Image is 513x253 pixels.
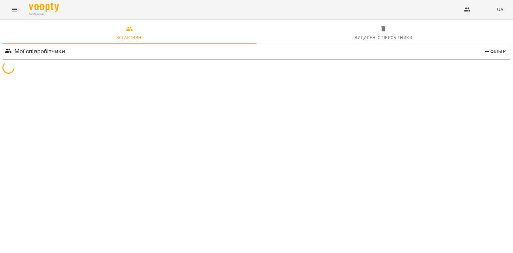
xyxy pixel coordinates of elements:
[481,46,508,57] button: Фільтр
[480,5,489,14] img: 76c6bfc2956c283ad6d201fa2f4bae1e.png
[355,34,412,41] div: Видалені cпівробітники
[497,6,503,13] span: UA
[7,2,22,17] button: Menu
[29,12,59,16] span: For Business
[29,3,59,12] img: Voopty Logo
[116,34,143,41] div: Всі активні
[14,47,65,56] h6: Мої співробітники
[495,4,506,15] button: UA
[483,48,506,55] span: Фільтр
